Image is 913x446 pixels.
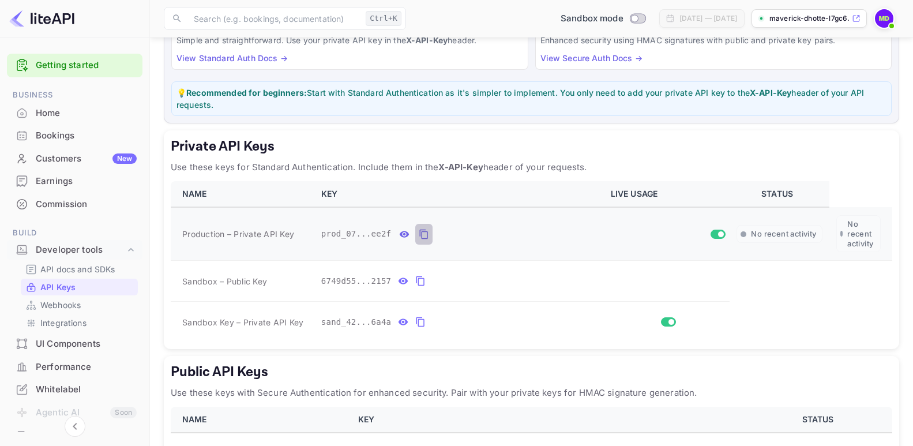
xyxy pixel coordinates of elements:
span: Sandbox – Public Key [182,275,267,287]
div: API Logs [36,430,137,443]
a: View Standard Auth Docs → [176,53,288,63]
th: KEY [314,181,604,207]
h5: Private API Keys [171,137,892,156]
div: New [112,153,137,164]
div: Performance [7,356,142,378]
a: CustomersNew [7,148,142,169]
a: Bookings [7,125,142,146]
div: Bookings [36,129,137,143]
a: API Keys [25,281,133,293]
span: 6749d55...2157 [321,275,392,287]
div: API docs and SDKs [21,261,138,278]
a: Whitelabel [7,378,142,400]
table: private api keys table [171,181,892,342]
strong: X-API-Key [438,162,483,173]
div: CustomersNew [7,148,142,170]
p: Enhanced security using HMAC signatures with public and private key pairs. [540,34,887,46]
span: prod_07...ee2f [321,228,392,240]
div: Switch to Production mode [556,12,650,25]
a: Home [7,102,142,123]
span: Production – Private API Key [182,228,294,240]
input: Search (e.g. bookings, documentation) [187,7,361,30]
div: UI Components [7,333,142,355]
p: Integrations [40,317,87,329]
a: UI Components [7,333,142,354]
th: KEY [351,407,748,433]
div: Performance [36,361,137,374]
span: Business [7,89,142,102]
p: Webhooks [40,299,81,311]
a: API docs and SDKs [25,263,133,275]
div: Whitelabel [7,378,142,401]
th: NAME [171,407,351,433]
a: Performance [7,356,142,377]
div: Commission [7,193,142,216]
a: Commission [7,193,142,215]
strong: X-API-Key [750,88,791,98]
div: Getting started [7,54,142,77]
th: STATUS [730,181,829,207]
span: sand_42...6a4a [321,316,392,328]
div: UI Components [36,338,137,351]
th: NAME [171,181,314,207]
div: [DATE] — [DATE] [679,13,737,24]
div: Webhooks [21,297,138,313]
th: STATUS [748,407,892,433]
div: Earnings [36,175,137,188]
div: Customers [36,152,137,166]
p: Simple and straightforward. Use your private API key in the header. [176,34,523,46]
div: Earnings [7,170,142,193]
span: Sandbox Key – Private API Key [182,317,303,327]
p: Use these keys with Secure Authentication for enhanced security. Pair with your private keys for ... [171,386,892,400]
p: 💡 Start with Standard Authentication as it's simpler to implement. You only need to add your priv... [176,87,886,111]
span: No recent activity [751,229,816,239]
th: LIVE USAGE [604,181,730,207]
span: Build [7,227,142,239]
img: Maverick Dhotte [875,9,893,28]
strong: Recommended for beginners: [186,88,307,98]
p: maverick-dhotte-l7gc6.... [769,13,850,24]
div: Home [7,102,142,125]
p: Use these keys for Standard Authentication. Include them in the header of your requests. [171,160,892,174]
div: Integrations [21,314,138,331]
span: Sandbox mode [561,12,623,25]
div: Developer tools [36,243,125,257]
strong: X-API-Key [406,35,448,45]
img: LiteAPI logo [9,9,74,28]
div: Commission [36,198,137,211]
div: Developer tools [7,240,142,260]
div: Home [36,107,137,120]
p: API docs and SDKs [40,263,115,275]
a: Webhooks [25,299,133,311]
div: Whitelabel [36,383,137,396]
p: API Keys [40,281,76,293]
a: View Secure Auth Docs → [540,53,643,63]
a: Earnings [7,170,142,192]
div: Bookings [7,125,142,147]
a: Getting started [36,59,137,72]
div: API Keys [21,279,138,295]
span: No recent activity [847,219,877,248]
h5: Public API Keys [171,363,892,381]
button: Collapse navigation [65,416,85,437]
a: Integrations [25,317,133,329]
div: Ctrl+K [366,11,401,26]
